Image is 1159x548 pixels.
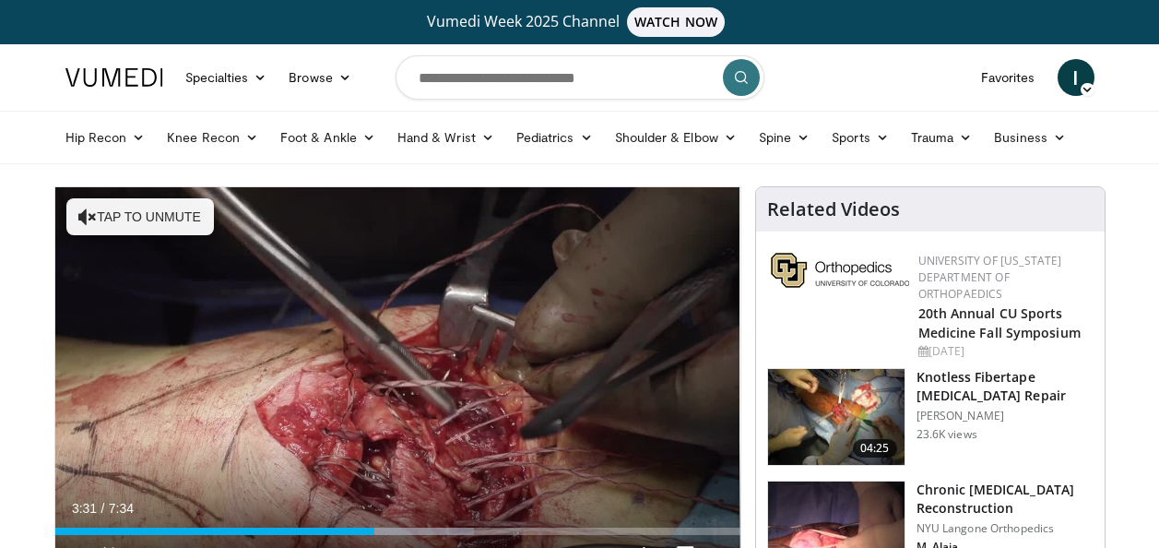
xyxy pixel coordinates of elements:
span: 3:31 [72,501,97,516]
a: Pediatrics [505,119,604,156]
a: Specialties [174,59,278,96]
a: Sports [821,119,900,156]
a: Knee Recon [156,119,269,156]
a: 20th Annual CU Sports Medicine Fall Symposium [918,304,1081,341]
a: Foot & Ankle [269,119,386,156]
a: 04:25 Knotless Fibertape [MEDICAL_DATA] Repair [PERSON_NAME] 23.6K views [767,368,1094,466]
img: VuMedi Logo [65,68,163,87]
div: [DATE] [918,343,1090,360]
p: NYU Langone Orthopedics [917,521,1094,536]
div: Progress Bar [55,528,740,535]
a: Hip Recon [54,119,157,156]
input: Search topics, interventions [396,55,764,100]
img: 355603a8-37da-49b6-856f-e00d7e9307d3.png.150x105_q85_autocrop_double_scale_upscale_version-0.2.png [771,253,909,288]
a: Favorites [970,59,1047,96]
span: WATCH NOW [627,7,725,37]
h3: Knotless Fibertape [MEDICAL_DATA] Repair [917,368,1094,405]
span: / [101,501,105,516]
h4: Related Videos [767,198,900,220]
p: [PERSON_NAME] [917,409,1094,423]
button: Tap to unmute [66,198,214,235]
a: Business [983,119,1077,156]
span: 7:34 [109,501,134,516]
a: Trauma [900,119,984,156]
a: Vumedi Week 2025 ChannelWATCH NOW [68,7,1092,37]
a: Spine [748,119,821,156]
h3: Chronic [MEDICAL_DATA] Reconstruction [917,481,1094,518]
span: 04:25 [853,439,897,458]
a: Hand & Wrist [386,119,505,156]
p: 23.6K views [917,427,977,442]
a: Shoulder & Elbow [604,119,748,156]
a: I [1058,59,1094,96]
a: University of [US_STATE] Department of Orthopaedics [918,253,1062,302]
a: Browse [278,59,362,96]
img: E-HI8y-Omg85H4KX4xMDoxOjBzMTt2bJ.150x105_q85_crop-smart_upscale.jpg [768,369,905,465]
